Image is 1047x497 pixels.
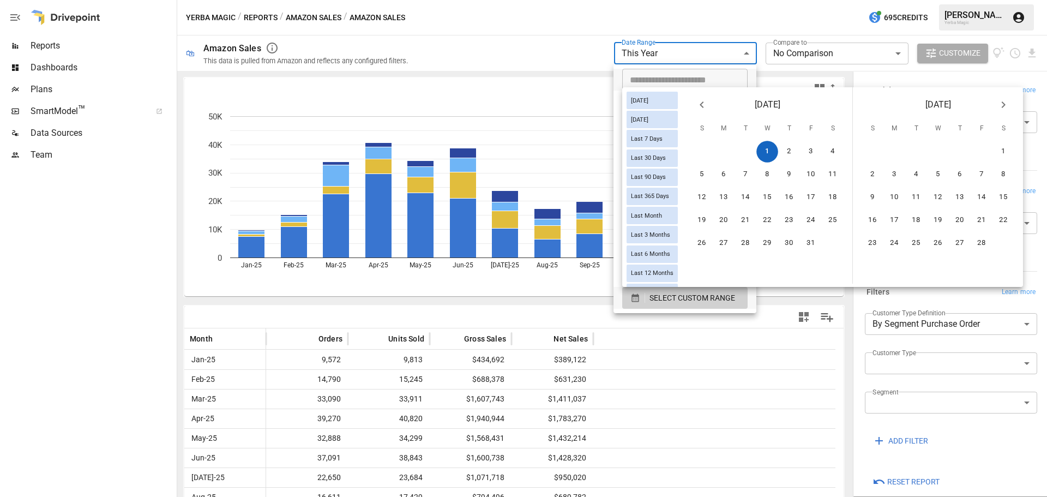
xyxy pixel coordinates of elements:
[691,209,713,231] button: 19
[613,112,756,134] li: Last 7 Days
[756,232,778,254] button: 29
[627,169,678,186] div: Last 90 Days
[627,154,670,161] span: Last 30 Days
[906,118,926,140] span: Tuesday
[925,97,951,112] span: [DATE]
[800,141,822,163] button: 3
[735,164,756,185] button: 7
[800,187,822,208] button: 17
[779,118,799,140] span: Thursday
[649,291,735,305] span: SELECT CUSTOM RANGE
[949,209,971,231] button: 20
[692,118,712,140] span: Sunday
[971,232,992,254] button: 28
[822,209,844,231] button: 25
[714,118,733,140] span: Monday
[627,231,675,238] span: Last 3 Months
[927,232,949,254] button: 26
[613,134,756,156] li: Last 30 Days
[800,164,822,185] button: 10
[971,164,992,185] button: 7
[905,187,927,208] button: 11
[713,164,735,185] button: 6
[756,187,778,208] button: 15
[627,226,678,243] div: Last 3 Months
[713,187,735,208] button: 13
[778,209,800,231] button: 23
[862,232,883,254] button: 23
[627,149,678,167] div: Last 30 Days
[627,270,678,277] span: Last 12 Months
[756,141,778,163] button: 1
[972,118,991,140] span: Friday
[905,164,927,185] button: 4
[627,92,678,109] div: [DATE]
[627,188,678,205] div: Last 365 Days
[992,209,1014,231] button: 22
[992,141,1014,163] button: 1
[613,221,756,243] li: Month to Date
[735,187,756,208] button: 14
[800,232,822,254] button: 31
[949,232,971,254] button: 27
[627,97,653,104] span: [DATE]
[971,187,992,208] button: 14
[755,97,780,112] span: [DATE]
[713,209,735,231] button: 20
[735,232,756,254] button: 28
[862,164,883,185] button: 2
[627,212,666,219] span: Last Month
[905,232,927,254] button: 25
[862,187,883,208] button: 9
[757,118,777,140] span: Wednesday
[756,164,778,185] button: 8
[863,118,882,140] span: Sunday
[627,193,673,200] span: Last 365 Days
[949,187,971,208] button: 13
[992,94,1014,116] button: Next month
[778,141,800,163] button: 2
[992,164,1014,185] button: 8
[927,164,949,185] button: 5
[822,164,844,185] button: 11
[735,209,756,231] button: 21
[691,232,713,254] button: 26
[613,178,756,200] li: Last 6 Months
[622,287,748,309] button: SELECT CUSTOM RANGE
[627,245,678,263] div: Last 6 Months
[971,209,992,231] button: 21
[884,118,904,140] span: Monday
[613,243,756,265] li: This Quarter
[883,164,905,185] button: 3
[713,232,735,254] button: 27
[627,135,667,142] span: Last 7 Days
[883,232,905,254] button: 24
[800,209,822,231] button: 24
[801,118,821,140] span: Friday
[756,209,778,231] button: 22
[823,118,843,140] span: Saturday
[691,164,713,185] button: 5
[949,164,971,185] button: 6
[778,164,800,185] button: 9
[822,187,844,208] button: 18
[613,156,756,178] li: Last 3 Months
[778,232,800,254] button: 30
[627,173,670,181] span: Last 90 Days
[613,200,756,221] li: Last 12 Months
[883,187,905,208] button: 10
[862,209,883,231] button: 16
[627,284,678,301] div: Last Year
[778,187,800,208] button: 16
[627,111,678,128] div: [DATE]
[927,187,949,208] button: 12
[627,207,678,224] div: Last Month
[883,209,905,231] button: 17
[822,141,844,163] button: 4
[927,209,949,231] button: 19
[992,187,1014,208] button: 15
[691,187,713,208] button: 12
[950,118,970,140] span: Thursday
[994,118,1013,140] span: Saturday
[627,116,653,123] span: [DATE]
